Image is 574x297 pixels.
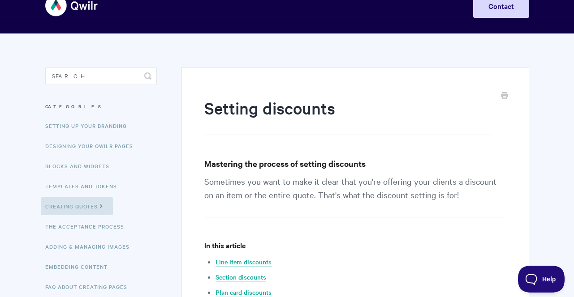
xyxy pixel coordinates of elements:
input: Search [45,67,157,85]
h4: In this article [204,240,506,251]
a: Creating Quotes [41,197,113,215]
iframe: Toggle Customer Support [518,266,565,293]
a: Blocks and Widgets [45,157,116,175]
h3: Categories [45,98,157,115]
a: Setting up your Branding [45,117,134,135]
a: The Acceptance Process [45,217,131,235]
a: Adding & Managing Images [45,238,136,255]
h3: Mastering the process of setting discounts [204,157,506,170]
a: Templates and Tokens [45,177,124,195]
a: Print this Article [501,91,508,101]
a: FAQ About Creating Pages [45,278,134,296]
a: Designing Your Qwilr Pages [45,137,140,155]
a: Embedding Content [45,258,114,276]
a: Line item discounts [216,257,272,267]
h1: Setting discounts [204,97,492,135]
a: Section discounts [216,272,266,282]
p: Sometimes you want to make it clear that you're offering your clients a discount on an item or th... [204,174,506,217]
